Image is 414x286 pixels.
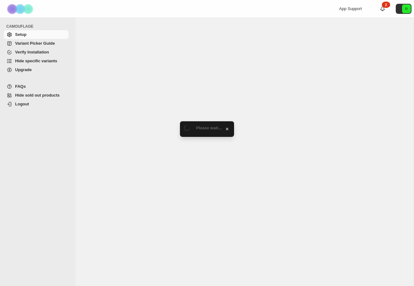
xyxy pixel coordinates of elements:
[4,30,69,39] a: Setup
[405,7,408,11] text: R
[4,100,69,109] a: Logout
[15,84,26,89] span: FAQs
[339,6,362,11] span: App Support
[4,65,69,74] a: Upgrade
[4,48,69,57] a: Verify Installation
[15,67,32,72] span: Upgrade
[4,39,69,48] a: Variant Picker Guide
[4,91,69,100] a: Hide sold out products
[15,50,49,54] span: Verify Installation
[15,93,60,98] span: Hide sold out products
[15,32,26,37] span: Setup
[379,6,386,12] a: 2
[15,59,57,63] span: Hide specific variants
[4,57,69,65] a: Hide specific variants
[15,102,29,106] span: Logout
[396,4,411,14] button: Avatar with initials R
[15,41,55,46] span: Variant Picker Guide
[6,24,71,29] span: CAMOUFLAGE
[196,126,222,130] span: Please wait...
[382,2,390,8] div: 2
[402,4,411,13] span: Avatar with initials R
[4,82,69,91] a: FAQs
[5,0,36,18] img: Camouflage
